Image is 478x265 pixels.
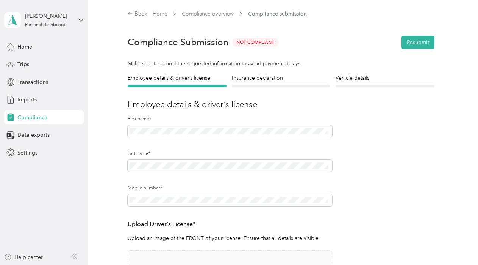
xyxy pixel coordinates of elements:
span: Data exports [17,131,50,139]
a: Compliance overview [182,11,234,17]
div: Back [128,9,147,19]
div: [PERSON_NAME] [25,12,72,20]
span: Not Compliant [233,38,278,47]
button: Help center [4,253,43,261]
span: Home [17,43,32,51]
h3: Employee details & driver’s license [128,98,434,110]
div: Personal dashboard [25,23,66,27]
h4: Employee details & driver’s license [128,74,226,82]
span: Transactions [17,78,48,86]
div: Make sure to submit the requested information to avoid payment delays [128,60,434,68]
label: Mobile number* [128,185,332,192]
span: Compliance submission [248,10,307,18]
h1: Compliance Submission [128,37,228,47]
button: Resubmit [401,36,434,49]
h3: Upload Driver's License* [128,219,332,229]
span: Reports [17,96,37,104]
h4: Insurance declaration [232,74,330,82]
h4: Vehicle details [336,74,434,82]
p: Upload an image of the FRONT of your license. Ensure that all details are visible. [128,234,332,242]
label: Last name* [128,150,332,157]
span: Compliance [17,114,47,121]
label: First name* [128,116,332,123]
span: Trips [17,60,29,68]
a: Home [153,11,167,17]
span: Settings [17,149,37,157]
iframe: Everlance-gr Chat Button Frame [436,222,478,265]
